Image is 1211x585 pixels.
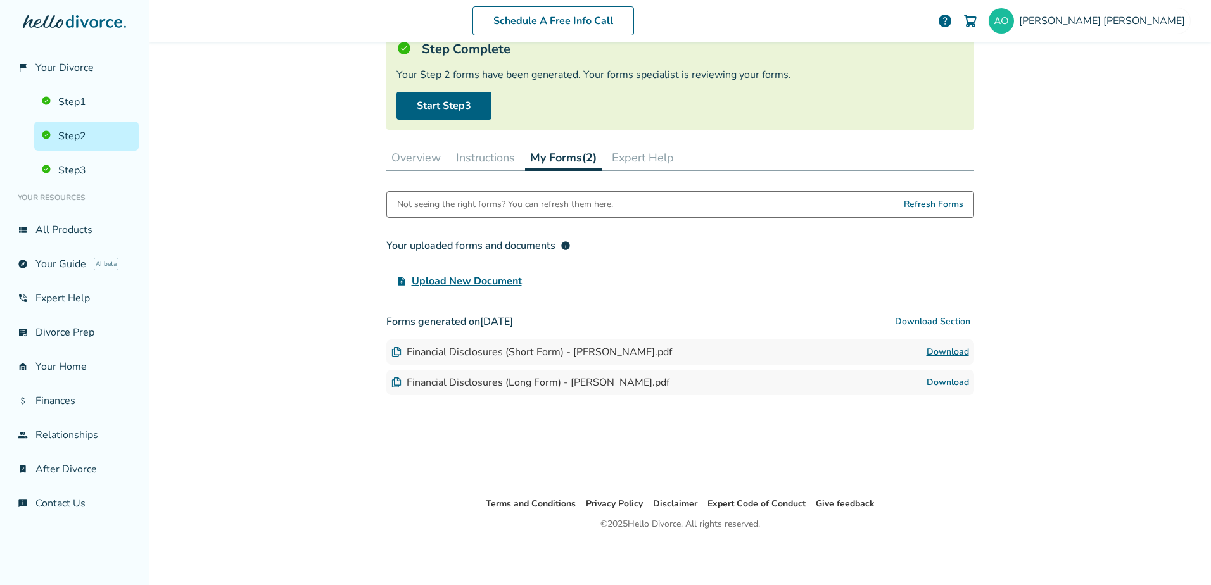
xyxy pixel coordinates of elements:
[391,375,669,389] div: Financial Disclosures (Long Form) - [PERSON_NAME].pdf
[35,61,94,75] span: Your Divorce
[18,259,28,269] span: explore
[10,249,139,279] a: exploreYour GuideAI beta
[525,145,602,171] button: My Forms(2)
[10,215,139,244] a: view_listAll Products
[10,386,139,415] a: attach_moneyFinances
[391,377,402,387] img: Document
[472,6,634,35] a: Schedule A Free Info Call
[927,344,969,360] a: Download
[412,274,522,289] span: Upload New Document
[18,362,28,372] span: garage_home
[1148,524,1211,585] iframe: Chat Widget
[10,53,139,82] a: flag_2Your Divorce
[10,284,139,313] a: phone_in_talkExpert Help
[18,327,28,337] span: list_alt_check
[561,241,571,251] span: info
[891,309,974,334] button: Download Section
[707,498,806,510] a: Expert Code of Conduct
[18,63,28,73] span: flag_2
[18,293,28,303] span: phone_in_talk
[653,496,697,512] li: Disclaimer
[391,345,672,359] div: Financial Disclosures (Short Form) - [PERSON_NAME].pdf
[10,489,139,518] a: chat_infoContact Us
[18,396,28,406] span: attach_money
[451,145,520,170] button: Instructions
[396,68,964,82] div: Your Step 2 forms have been generated. Your forms specialist is reviewing your forms.
[34,156,139,185] a: Step3
[386,238,571,253] div: Your uploaded forms and documents
[422,41,510,58] h5: Step Complete
[386,145,446,170] button: Overview
[600,517,760,532] div: © 2025 Hello Divorce. All rights reserved.
[18,498,28,508] span: chat_info
[989,8,1014,34] img: angela@osbhome.com
[396,92,491,120] a: Start Step3
[10,420,139,450] a: groupRelationships
[1019,14,1190,28] span: [PERSON_NAME] [PERSON_NAME]
[18,464,28,474] span: bookmark_check
[963,13,978,28] img: Cart
[586,498,643,510] a: Privacy Policy
[386,309,974,334] h3: Forms generated on [DATE]
[10,455,139,484] a: bookmark_checkAfter Divorce
[486,498,576,510] a: Terms and Conditions
[927,375,969,390] a: Download
[396,276,407,286] span: upload_file
[18,430,28,440] span: group
[904,192,963,217] span: Refresh Forms
[607,145,679,170] button: Expert Help
[937,13,953,28] a: help
[18,225,28,235] span: view_list
[34,122,139,151] a: Step2
[816,496,875,512] li: Give feedback
[10,318,139,347] a: list_alt_checkDivorce Prep
[10,352,139,381] a: garage_homeYour Home
[397,192,613,217] div: Not seeing the right forms? You can refresh them here.
[34,87,139,116] a: Step1
[94,258,118,270] span: AI beta
[10,185,139,210] li: Your Resources
[391,347,402,357] img: Document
